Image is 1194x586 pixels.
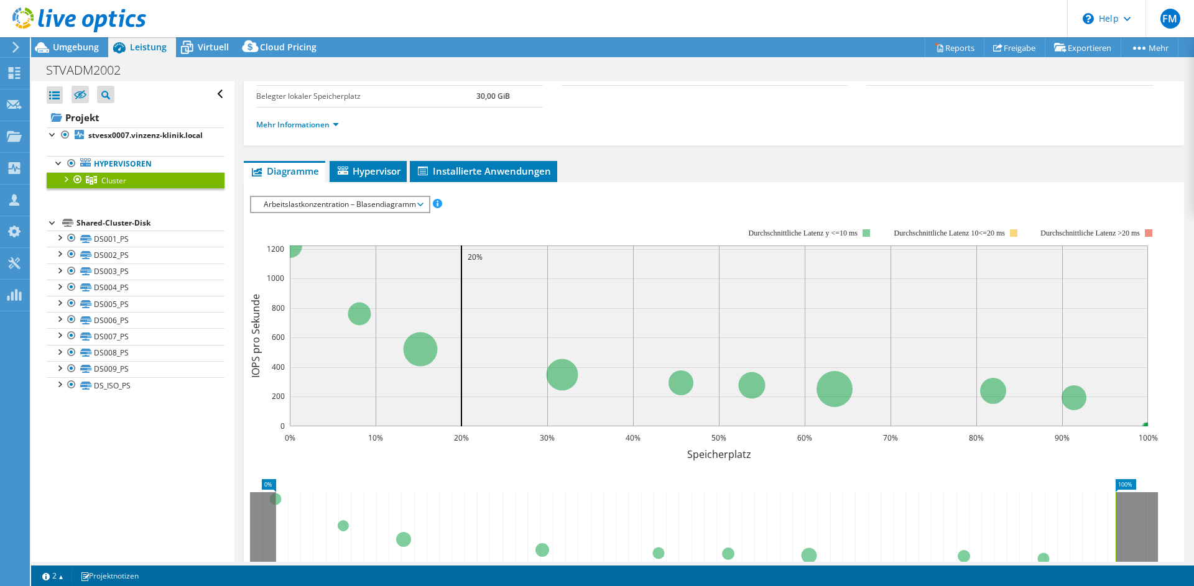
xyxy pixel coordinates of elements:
tspan: Durchschnittliche Latenz 10<=20 ms [894,229,1006,237]
div: Shared-Cluster-Disk [76,216,224,231]
text: Speicherplatz [687,447,751,461]
tspan: Durchschnittliche Latenz y <=10 ms [749,229,858,237]
text: 20% [454,433,469,443]
text: 0 [280,421,285,431]
a: DS004_PS [47,280,224,296]
a: Mehr Informationen [256,119,339,130]
b: stvesx0007.vinzenz-klinik.local [88,130,203,140]
span: Cluster [101,175,126,186]
text: 400 [272,362,285,372]
a: DS005_PS [47,296,224,312]
text: 20% [468,252,483,262]
a: Hypervisoren [47,156,224,172]
text: IOPS pro Sekunde [249,294,262,378]
text: 100% [1139,433,1158,443]
svg: \n [1083,13,1094,24]
a: DS007_PS [47,328,224,344]
text: 0% [285,433,295,443]
a: Projektnotizen [72,568,147,584]
span: Diagramme [250,165,319,177]
a: Freigabe [984,38,1045,57]
label: Belegter lokaler Speicherplatz [256,90,476,103]
text: 70% [883,433,898,443]
text: 40% [626,433,641,443]
text: 80% [969,433,984,443]
h1: STVADM2002 [40,63,140,77]
a: Exportieren [1045,38,1121,57]
a: Reports [925,38,984,57]
text: 60% [797,433,812,443]
text: 800 [272,303,285,313]
text: 90% [1055,433,1070,443]
a: Projekt [47,108,224,127]
a: DS006_PS [47,312,224,328]
a: DS003_PS [47,263,224,280]
a: DS_ISO_PS [47,377,224,393]
text: 1000 [267,273,284,283]
b: 30,00 GiB [476,91,510,101]
text: 50% [711,433,726,443]
span: Virtuell [198,41,229,53]
a: Cluster [47,172,224,188]
span: Arbeitslastkonzentration – Blasendiagramm [257,197,422,212]
text: 600 [272,332,285,342]
a: 2 [34,568,72,584]
span: FM [1160,9,1180,29]
a: Mehr [1121,38,1178,57]
a: DS001_PS [47,231,224,247]
a: DS009_PS [47,361,224,377]
text: 200 [272,391,285,401]
span: Installierte Anwendungen [416,165,551,177]
text: 30% [540,433,555,443]
text: 10% [368,433,383,443]
span: Leistung [130,41,167,53]
a: DS008_PS [47,345,224,361]
a: stvesx0007.vinzenz-klinik.local [47,127,224,144]
a: DS002_PS [47,247,224,263]
span: Umgebung [53,41,99,53]
span: Hypervisor [336,165,400,177]
text: Durchschnittliche Latenz >20 ms [1041,229,1141,237]
span: Cloud Pricing [260,41,317,53]
text: 1200 [267,244,284,254]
